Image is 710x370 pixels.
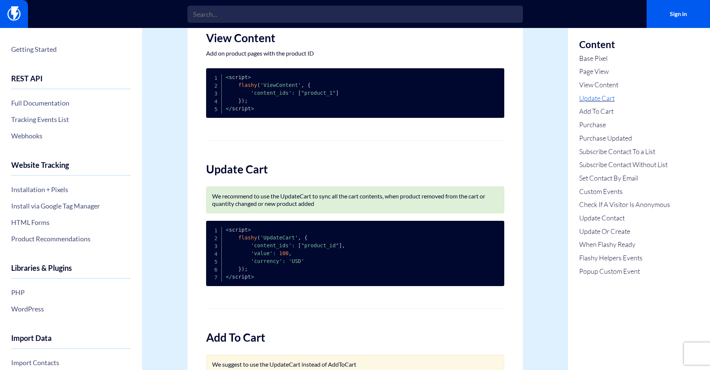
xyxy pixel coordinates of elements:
span: ( [257,235,260,241]
a: Getting Started [11,43,131,56]
a: Base Pixel [579,54,670,63]
h3: Content [579,39,670,50]
span: ] [336,90,339,96]
span: ) [242,266,244,272]
span: 'ViewContent' [260,82,301,88]
a: Subscribe Contact To a List [579,147,670,157]
h2: Add To Cart [206,331,504,344]
span: [ [298,90,301,96]
a: When Flashy Ready [579,240,670,250]
span: flashy [238,82,257,88]
span: : [292,90,295,96]
span: 'content_ids' [251,90,292,96]
span: flashy [238,235,257,241]
a: Page View [579,67,670,76]
span: 'value' [251,250,273,256]
p: We recommend to use the UpdateCart to sync all the cart contents, when product removed from the c... [212,192,498,207]
span: > [248,74,251,80]
span: ) [242,98,244,104]
span: / [229,106,232,112]
a: Purchase [579,120,670,130]
h4: REST API [11,74,131,89]
span: : [292,242,295,248]
span: < [226,106,229,112]
span: : [273,250,276,256]
span: { [307,82,310,88]
span: "product_id" [301,242,339,248]
a: Update Or Create [579,227,670,236]
a: View Content [579,80,670,90]
span: ( [257,82,260,88]
span: 'content_ids' [251,242,292,248]
p: Add on product pages with the product ID [206,50,504,57]
span: "product_1" [301,90,336,96]
a: Product Recommendations [11,232,131,245]
p: We suggest to use the UpdateCart instead of AddToCart [212,361,498,368]
span: > [248,227,251,233]
code: script script [226,227,345,280]
span: { [304,235,307,241]
a: HTML Forms [11,216,131,229]
a: Set Contact By Email [579,173,670,183]
span: 'UpdateCart' [260,235,298,241]
span: [ [298,242,301,248]
h4: Import Data [11,334,131,349]
a: Flashy Helpers Events [579,253,670,263]
span: ; [244,98,247,104]
span: 'USD' [288,258,304,264]
span: , [342,242,345,248]
span: : [282,258,285,264]
a: Purchase Updated [579,134,670,143]
span: } [238,266,241,272]
span: 'currency' [251,258,282,264]
span: > [251,274,254,280]
a: Installation + Pixels [11,183,131,196]
span: < [226,74,229,80]
a: Webhooks [11,129,131,142]
span: , [298,235,301,241]
a: Full Documentation [11,97,131,109]
h2: View Content [206,32,504,44]
span: ] [339,242,342,248]
a: Tracking Events List [11,113,131,126]
span: ; [244,266,247,272]
a: Custom Events [579,187,670,197]
span: } [238,98,241,104]
span: / [229,274,232,280]
span: < [226,274,229,280]
a: Update Contact [579,213,670,223]
span: 100 [279,250,288,256]
a: Import Contacts [11,356,131,369]
span: < [226,227,229,233]
input: Search... [187,6,523,23]
a: Update Cart [579,94,670,103]
a: Subscribe Contact Without List [579,160,670,170]
a: Check If A Visitor Is Anonymous [579,200,670,210]
span: , [288,250,291,256]
a: Popup Custom Event [579,267,670,276]
h4: Libraries & Plugins [11,264,131,279]
a: Add To Cart [579,107,670,116]
span: , [301,82,304,88]
h2: Update Cart [206,163,504,175]
span: > [251,106,254,112]
a: PHP [11,286,131,299]
code: script script [226,74,339,112]
a: Install via Google Tag Manager [11,200,131,212]
a: WordPress [11,302,131,315]
h4: Website Tracking [11,161,131,176]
